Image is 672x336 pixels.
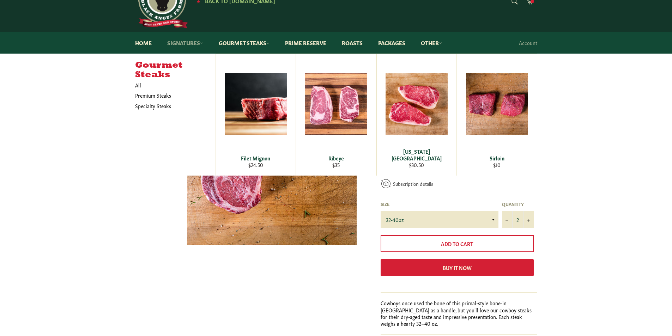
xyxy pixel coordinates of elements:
[301,155,371,161] div: Ribeye
[220,161,291,168] div: $24.50
[441,240,473,247] span: Add to Cart
[381,300,537,327] p: Cowboys once used the bone of this primal-style bone-in [GEOGRAPHIC_DATA] as a handle, but you'll...
[305,73,367,135] img: Ribeye
[502,211,513,228] button: Reduce item quantity by one
[135,61,216,80] h5: Gourmet Steaks
[296,54,376,176] a: Ribeye Ribeye $35
[457,54,537,176] a: Sirloin Sirloin $10
[212,32,277,54] a: Gourmet Steaks
[381,161,452,168] div: $30.50
[381,235,534,252] button: Add to Cart
[386,73,448,135] img: New York Strip
[381,259,534,276] button: Buy it now
[132,80,216,90] a: All
[466,73,528,135] img: Sirloin
[381,148,452,162] div: [US_STATE][GEOGRAPHIC_DATA]
[335,32,370,54] a: Roasts
[160,32,210,54] a: Signatures
[278,32,333,54] a: Prime Reserve
[515,32,541,53] a: Account
[132,101,208,111] a: Specialty Steaks
[461,155,532,161] div: Sirloin
[414,32,449,54] a: Other
[301,161,371,168] div: $35
[371,32,412,54] a: Packages
[523,211,534,228] button: Increase item quantity by one
[376,54,457,176] a: New York Strip [US_STATE][GEOGRAPHIC_DATA] $30.50
[216,54,296,176] a: Filet Mignon Filet Mignon $24.50
[132,90,208,100] a: Premium Steaks
[393,180,433,187] a: Subscription details
[225,73,287,135] img: Filet Mignon
[220,155,291,161] div: Filet Mignon
[502,201,534,207] label: Quantity
[128,32,159,54] a: Home
[461,161,532,168] div: $10
[381,201,498,207] label: Size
